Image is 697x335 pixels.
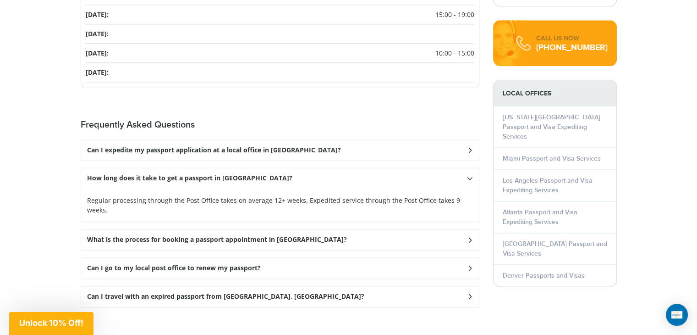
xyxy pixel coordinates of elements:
[87,195,473,215] p: Regular processing through the Post Office takes on average 12+ weeks. Expedited service through ...
[435,48,474,58] span: 10:00 - 15:00
[87,264,261,272] h3: Can I go to my local post office to renew my passport?
[87,236,347,244] h3: What is the process for booking a passport appointment in [GEOGRAPHIC_DATA]?
[503,177,593,194] a: Los Angeles Passport and Visa Expediting Services
[87,146,341,154] h3: Can I expedite my passport application at a local office in [GEOGRAPHIC_DATA]?
[86,44,474,63] li: [DATE]:
[87,174,292,182] h3: How long does it take to get a passport in [GEOGRAPHIC_DATA]?
[503,155,601,162] a: Miami Passport and Visa Services
[435,10,474,19] span: 15:00 - 19:00
[494,80,616,106] strong: LOCAL OFFICES
[9,312,93,335] div: Unlock 10% Off!
[503,208,577,226] a: Atlanta Passport and Visa Expediting Services
[86,24,474,44] li: [DATE]:
[536,43,608,52] div: [PHONE_NUMBER]
[86,63,474,82] li: [DATE]:
[87,293,364,301] h3: Can I travel with an expired passport from [GEOGRAPHIC_DATA], [GEOGRAPHIC_DATA]?
[536,34,608,43] div: CALL US NOW
[503,272,585,279] a: Denver Passports and Visas
[86,5,474,24] li: [DATE]:
[19,318,83,328] span: Unlock 10% Off!
[81,119,479,130] h2: Frequently Asked Questions
[503,113,600,140] a: [US_STATE][GEOGRAPHIC_DATA] Passport and Visa Expediting Services
[503,240,607,257] a: [GEOGRAPHIC_DATA] Passport and Visa Services
[666,304,688,326] div: Open Intercom Messenger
